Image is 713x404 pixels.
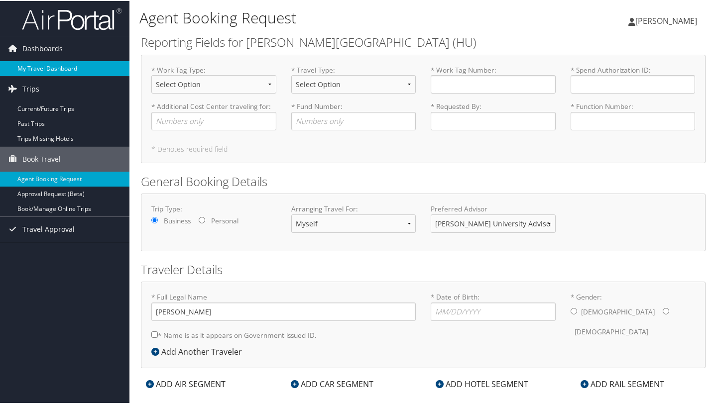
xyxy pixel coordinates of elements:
label: * Function Number : [571,101,696,129]
label: [DEMOGRAPHIC_DATA] [575,321,648,340]
label: Trip Type: [151,203,276,213]
select: * Work Tag Type: [151,74,276,93]
label: [DEMOGRAPHIC_DATA] [581,302,655,320]
span: Travel Approval [22,216,75,241]
input: * Date of Birth: [431,302,556,320]
input: * Spend Authorization ID: [571,74,696,93]
h1: Agent Booking Request [139,6,518,27]
input: * Gender:[DEMOGRAPHIC_DATA][DEMOGRAPHIC_DATA] [663,307,669,313]
input: * Requested By: [431,111,556,129]
select: * Travel Type: [291,74,416,93]
h2: Reporting Fields for [PERSON_NAME][GEOGRAPHIC_DATA] (HU) [141,33,706,50]
input: * Work Tag Number: [431,74,556,93]
input: * Name is as it appears on Government issued ID. [151,330,158,337]
div: Add Another Traveler [151,345,247,357]
label: Personal [211,215,238,225]
label: * Additional Cost Center traveling for : [151,101,276,129]
label: * Name is as it appears on Government issued ID. [151,325,317,343]
a: [PERSON_NAME] [628,5,707,35]
div: ADD HOTEL SEGMENT [431,377,533,389]
div: ADD CAR SEGMENT [286,377,378,389]
input: * Full Legal Name [151,302,416,320]
span: Dashboards [22,35,63,60]
h2: General Booking Details [141,172,706,189]
img: airportal-logo.png [22,6,121,30]
label: * Work Tag Number : [431,64,556,93]
label: * Fund Number : [291,101,416,129]
h5: * Denotes required field [151,145,695,152]
label: * Spend Authorization ID : [571,64,696,93]
label: * Gender: [571,291,696,340]
input: * Fund Number: [291,111,416,129]
span: Trips [22,76,39,101]
label: Arranging Travel For: [291,203,416,213]
label: * Full Legal Name [151,291,416,319]
label: * Date of Birth: [431,291,556,319]
label: * Requested By : [431,101,556,129]
label: Business [164,215,191,225]
label: * Work Tag Type : [151,64,276,101]
h2: Traveler Details [141,260,706,277]
label: * Travel Type : [291,64,416,101]
input: * Additional Cost Center traveling for: [151,111,276,129]
input: * Gender:[DEMOGRAPHIC_DATA][DEMOGRAPHIC_DATA] [571,307,577,313]
div: ADD AIR SEGMENT [141,377,231,389]
span: [PERSON_NAME] [635,14,697,25]
div: ADD RAIL SEGMENT [576,377,669,389]
label: Preferred Advisor [431,203,556,213]
span: Book Travel [22,146,61,171]
input: * Function Number: [571,111,696,129]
